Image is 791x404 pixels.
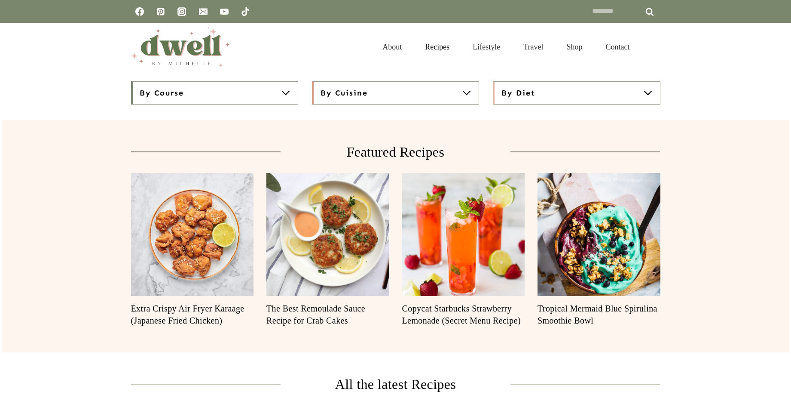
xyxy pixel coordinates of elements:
[538,173,660,296] img: easy breakfast blue smoothie bowl with toppings spirulina coconut bowl spoon
[413,32,461,62] a: Recipes
[402,302,525,327] a: Copycat Starbucks Strawberry Lemonade (Secret Menu Recipe)
[538,173,660,296] a: Read More Tropical Mermaid Blue Spirulina Smoothie Bowl
[237,3,254,20] a: TikTok
[131,302,254,327] a: Extra Crispy Air Fryer Karaage (Japanese Fried Chicken)
[131,173,254,296] img: crispy chicken karaage on a plate and a slice of lemon
[321,88,368,98] span: By Cuisine
[131,27,230,67] img: DWELL by michelle
[402,173,525,296] a: Read More Copycat Starbucks Strawberry Lemonade (Secret Menu Recipe)
[294,374,497,395] h2: All the latest Recipes
[216,3,233,20] a: YouTube
[501,88,535,98] span: By Diet
[646,40,660,54] button: View Search Form
[294,142,497,162] h2: Featured Recipes
[131,81,298,105] button: By Course
[493,81,660,105] button: By Diet
[538,302,660,327] a: Tropical Mermaid Blue Spirulina Smoothie Bowl
[266,173,389,296] img: Crab,Cake,With,Remoulade,Sauce,And,Lemon,In,A,White
[555,32,594,62] a: Shop
[266,302,389,327] a: The Best Remoulade Sauce Recipe for Crab Cakes
[371,32,413,62] a: About
[461,32,512,62] a: Lifestyle
[140,88,184,98] span: By Course
[594,32,641,62] a: Contact
[173,3,190,20] a: Instagram
[312,81,479,105] button: By Cuisine
[266,173,389,296] a: Read More The Best Remoulade Sauce Recipe for Crab Cakes
[371,32,641,62] nav: Primary Navigation
[131,3,148,20] a: Facebook
[195,3,212,20] a: Email
[152,3,169,20] a: Pinterest
[512,32,555,62] a: Travel
[402,173,525,296] img: starbucks secret menu copycat recipe strawberry lemonade
[131,173,660,331] div: Post Carousel
[131,173,254,296] a: Read More Extra Crispy Air Fryer Karaage (Japanese Fried Chicken)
